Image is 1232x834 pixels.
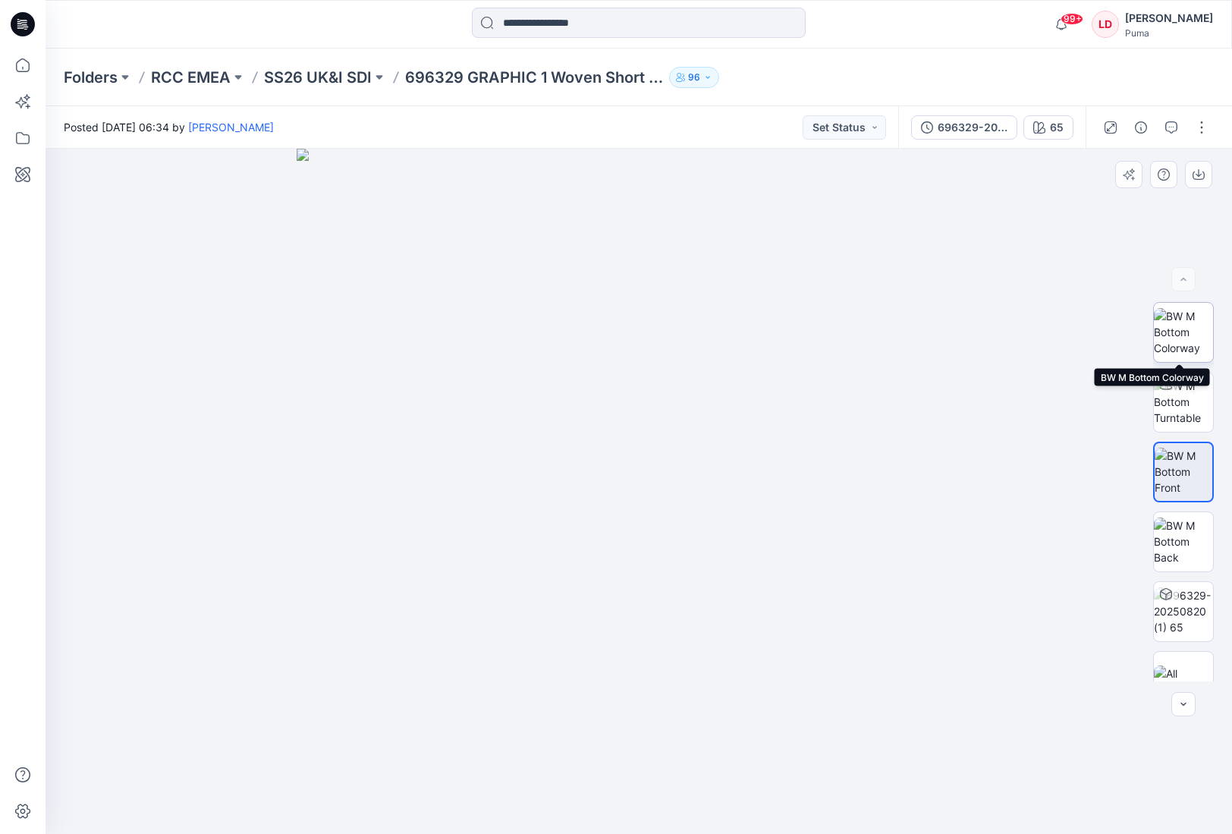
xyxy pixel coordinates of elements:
div: LD [1092,11,1119,38]
img: eyJhbGciOiJIUzI1NiIsImtpZCI6IjAiLCJzbHQiOiJzZXMiLCJ0eXAiOiJKV1QifQ.eyJkYXRhIjp7InR5cGUiOiJzdG9yYW... [297,149,982,834]
button: Details [1129,115,1153,140]
span: 99+ [1061,13,1083,25]
span: Posted [DATE] 06:34 by [64,119,274,135]
a: [PERSON_NAME] [188,121,274,134]
button: 96 [669,67,719,88]
p: 696329 GRAPHIC 1 Woven Short 5'' [405,67,663,88]
div: Puma [1125,27,1213,39]
a: Folders [64,67,118,88]
img: BW M Bottom Turntable [1154,378,1213,426]
button: 696329-20250820 (1) [911,115,1017,140]
a: SS26 UK&I SDI [264,67,372,88]
img: BW M Bottom Front [1155,448,1212,496]
div: 65 [1050,119,1064,136]
div: 696329-20250820 (1) [938,119,1007,136]
p: 96 [688,69,700,86]
img: BW M Bottom Back [1154,518,1213,565]
img: All colorways [1154,666,1213,697]
button: 65 [1023,115,1073,140]
a: RCC EMEA [151,67,231,88]
div: [PERSON_NAME] [1125,9,1213,27]
img: BW M Bottom Colorway [1154,308,1213,356]
img: 696329-20250820 (1) 65 [1154,587,1213,635]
